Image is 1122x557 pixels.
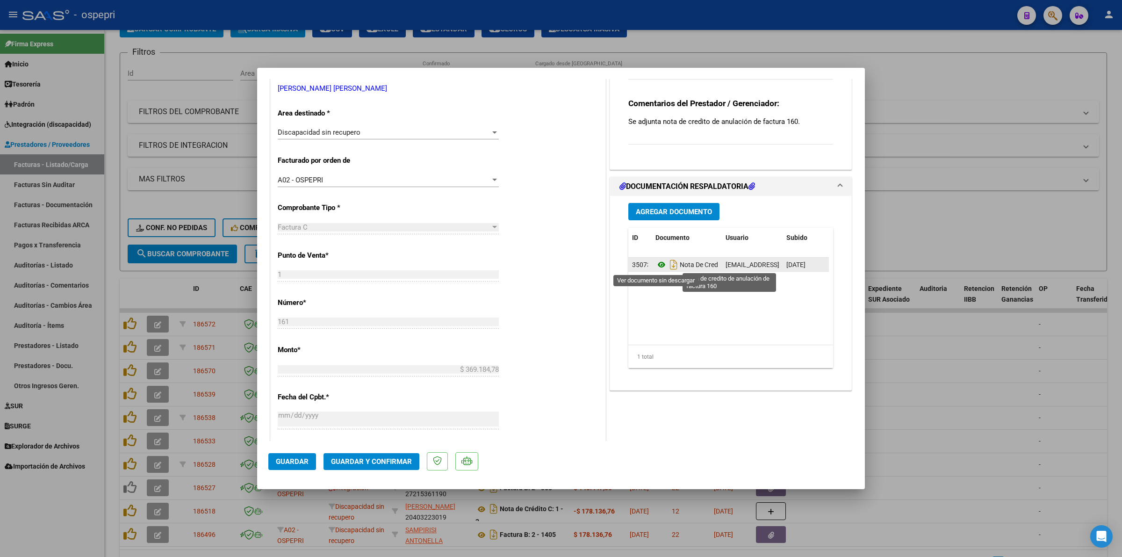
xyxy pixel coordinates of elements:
p: Fecha del Cpbt. [278,392,374,403]
h1: DOCUMENTACIÓN RESPALDATORIA [619,181,755,192]
p: Monto [278,345,374,355]
div: DOCUMENTACIÓN RESPALDATORIA [610,196,851,390]
button: Agregar Documento [628,203,719,220]
datatable-header-cell: Usuario [722,228,783,248]
p: Facturado por orden de [278,155,374,166]
p: Número [278,297,374,308]
div: 1 total [628,345,833,369]
span: [DATE] [786,261,806,268]
span: Documento [655,234,690,241]
datatable-header-cell: Documento [652,228,722,248]
i: Descargar documento [668,257,680,272]
button: Guardar [268,453,316,470]
p: Se adjunta nota de credito de anulación de factura 160. [628,116,833,127]
span: [EMAIL_ADDRESS][DOMAIN_NAME] - [PERSON_NAME] [726,261,884,268]
strong: Comentarios del Prestador / Gerenciador: [628,99,779,108]
span: ID [632,234,638,241]
mat-expansion-panel-header: DOCUMENTACIÓN RESPALDATORIA [610,177,851,196]
button: Guardar y Confirmar [324,453,419,470]
p: [PERSON_NAME] [PERSON_NAME] [278,83,598,94]
span: Factura C [278,223,308,231]
span: Discapacidad sin recupero [278,128,360,137]
div: Open Intercom Messenger [1090,525,1113,548]
datatable-header-cell: Subido [783,228,829,248]
span: Subido [786,234,807,241]
p: Area destinado * [278,108,374,119]
span: 35073 [632,261,651,268]
datatable-header-cell: ID [628,228,652,248]
p: Comprobante Tipo * [278,203,374,213]
span: A02 - OSPEPRI [278,176,323,184]
span: Guardar y Confirmar [331,457,412,466]
span: Nota De Credito De Anulación De Factura 160 [655,261,811,268]
span: Guardar [276,457,309,466]
span: Usuario [726,234,748,241]
span: Agregar Documento [636,208,712,216]
p: Punto de Venta [278,250,374,261]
